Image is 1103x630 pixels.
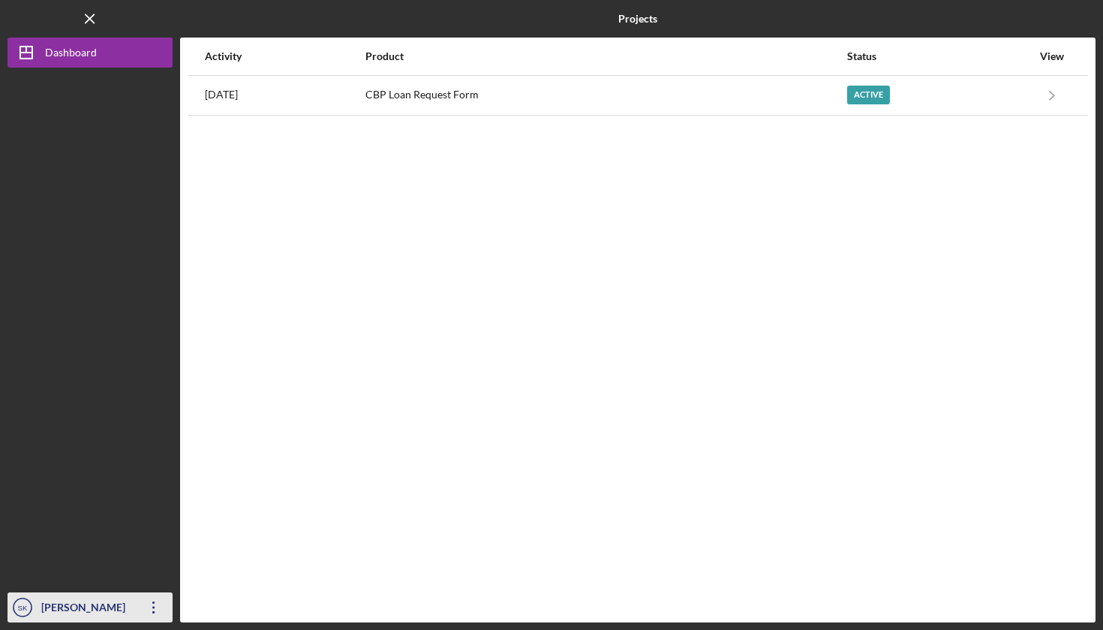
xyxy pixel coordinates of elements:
[38,592,135,626] div: [PERSON_NAME]
[365,50,846,62] div: Product
[1033,50,1071,62] div: View
[8,38,173,68] button: Dashboard
[18,604,28,612] text: SK
[205,50,364,62] div: Activity
[8,592,173,622] button: SK[PERSON_NAME]
[847,86,890,104] div: Active
[618,13,657,25] b: Projects
[205,89,238,101] time: 2025-08-22 19:06
[847,50,1032,62] div: Status
[45,38,97,71] div: Dashboard
[365,77,846,114] div: CBP Loan Request Form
